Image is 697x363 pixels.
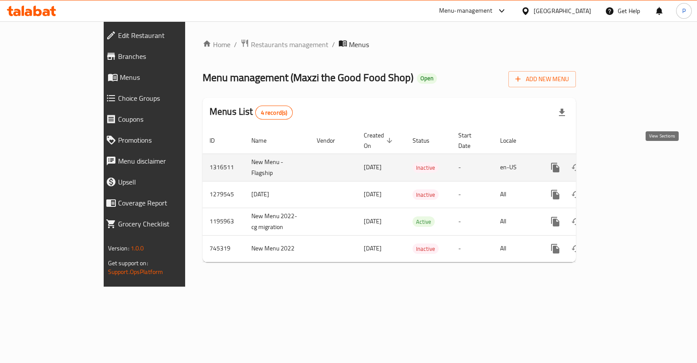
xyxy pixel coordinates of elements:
span: [DATE] [364,188,382,200]
div: Active [413,216,435,227]
span: Get support on: [108,257,148,269]
a: Edit Restaurant [99,25,220,46]
td: All [493,181,538,208]
div: Menu-management [439,6,493,16]
td: - [451,208,493,235]
td: - [451,154,493,181]
div: Inactive [413,189,439,200]
a: Menu disclaimer [99,151,220,171]
button: Change Status [566,184,587,205]
span: Edit Restaurant [118,30,213,41]
a: Promotions [99,130,220,151]
td: [DATE] [244,181,310,208]
td: New Menu 2022 [244,235,310,262]
button: Add New Menu [508,71,576,87]
span: [DATE] [364,216,382,227]
td: All [493,235,538,262]
span: Upsell [118,177,213,187]
a: Grocery Checklist [99,213,220,234]
a: Support.OpsPlatform [108,266,163,277]
span: P [682,6,686,16]
span: Created On [364,130,395,151]
button: more [545,184,566,205]
span: Status [413,135,441,146]
button: Change Status [566,157,587,178]
span: Inactive [413,190,439,200]
span: Grocery Checklist [118,219,213,229]
span: Inactive [413,244,439,254]
span: Open [417,75,437,82]
span: Branches [118,51,213,62]
span: [DATE] [364,161,382,173]
span: Add New Menu [515,74,569,85]
span: Name [251,135,278,146]
td: - [451,235,493,262]
button: more [545,211,566,232]
a: Branches [99,46,220,67]
td: - [451,181,493,208]
td: All [493,208,538,235]
span: Choice Groups [118,93,213,103]
span: ID [210,135,226,146]
td: 1279545 [203,181,244,208]
div: [GEOGRAPHIC_DATA] [534,6,591,16]
td: New Menu - Flagship [244,154,310,181]
span: Menus [349,39,369,50]
span: Vendor [317,135,346,146]
button: more [545,157,566,178]
span: Menu management ( Maxzi the Good Food Shop ) [203,68,413,87]
button: Change Status [566,238,587,259]
a: Choice Groups [99,88,220,109]
span: Version: [108,243,129,254]
td: 1195963 [203,208,244,235]
td: 745319 [203,235,244,262]
span: 4 record(s) [256,109,293,117]
span: Start Date [458,130,483,151]
a: Restaurants management [240,39,328,50]
div: Total records count [255,106,293,120]
td: en-US [493,154,538,181]
th: Actions [538,127,636,154]
td: 1316511 [203,154,244,181]
li: / [332,39,335,50]
span: 1.0.0 [131,243,144,254]
button: Change Status [566,211,587,232]
a: Menus [99,67,220,88]
span: [DATE] [364,243,382,254]
table: enhanced table [203,127,636,262]
a: Upsell [99,171,220,192]
td: New Menu 2022-cg migration [244,208,310,235]
span: Coverage Report [118,198,213,208]
span: Promotions [118,135,213,145]
span: Coupons [118,114,213,124]
span: Locale [500,135,528,146]
span: Menus [120,72,213,82]
span: Restaurants management [251,39,328,50]
div: Inactive [413,162,439,173]
div: Open [417,73,437,84]
span: Active [413,217,435,227]
h2: Menus List [210,105,293,120]
div: Inactive [413,243,439,254]
a: Coupons [99,109,220,130]
nav: breadcrumb [203,39,576,50]
a: Coverage Report [99,192,220,213]
span: Inactive [413,163,439,173]
div: Export file [552,102,572,123]
button: more [545,238,566,259]
li: / [234,39,237,50]
span: Menu disclaimer [118,156,213,166]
